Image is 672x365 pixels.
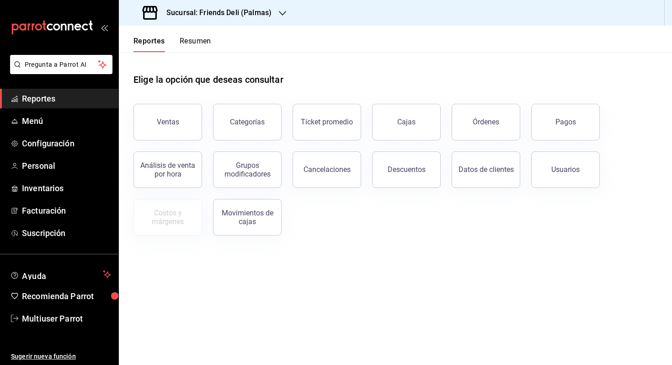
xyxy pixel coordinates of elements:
[159,7,272,18] h3: Sucursal: Friends Deli (Palmas)
[133,73,283,86] h1: Elige la opción que deseas consultar
[219,209,276,226] div: Movimientos de cajas
[230,118,265,126] div: Categorías
[551,165,580,174] div: Usuarios
[452,104,520,140] button: Órdenes
[22,92,111,105] span: Reportes
[22,269,99,280] span: Ayuda
[22,115,111,127] span: Menú
[397,118,416,126] div: Cajas
[213,151,282,188] button: Grupos modificadores
[133,104,202,140] button: Ventas
[133,199,202,236] button: Contrata inventarios para ver este reporte
[101,24,108,31] button: open_drawer_menu
[213,199,282,236] button: Movimientos de cajas
[293,151,361,188] button: Cancelaciones
[157,118,179,126] div: Ventas
[133,37,165,52] button: Reportes
[180,37,211,52] button: Resumen
[10,55,112,74] button: Pregunta a Parrot AI
[6,66,112,76] a: Pregunta a Parrot AI
[372,151,441,188] button: Descuentos
[22,290,111,302] span: Recomienda Parrot
[293,104,361,140] button: Ticket promedio
[372,104,441,140] button: Cajas
[133,151,202,188] button: Análisis de venta por hora
[133,37,211,52] div: navigation tabs
[531,151,600,188] button: Usuarios
[22,227,111,239] span: Suscripción
[25,60,98,70] span: Pregunta a Parrot AI
[22,160,111,172] span: Personal
[388,165,426,174] div: Descuentos
[555,118,576,126] div: Pagos
[304,165,351,174] div: Cancelaciones
[459,165,514,174] div: Datos de clientes
[452,151,520,188] button: Datos de clientes
[139,161,196,178] div: Análisis de venta por hora
[11,352,111,361] span: Sugerir nueva función
[22,312,111,325] span: Multiuser Parrot
[22,137,111,150] span: Configuración
[139,209,196,226] div: Costos y márgenes
[301,118,353,126] div: Ticket promedio
[22,182,111,194] span: Inventarios
[22,204,111,217] span: Facturación
[213,104,282,140] button: Categorías
[219,161,276,178] div: Grupos modificadores
[473,118,499,126] div: Órdenes
[531,104,600,140] button: Pagos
